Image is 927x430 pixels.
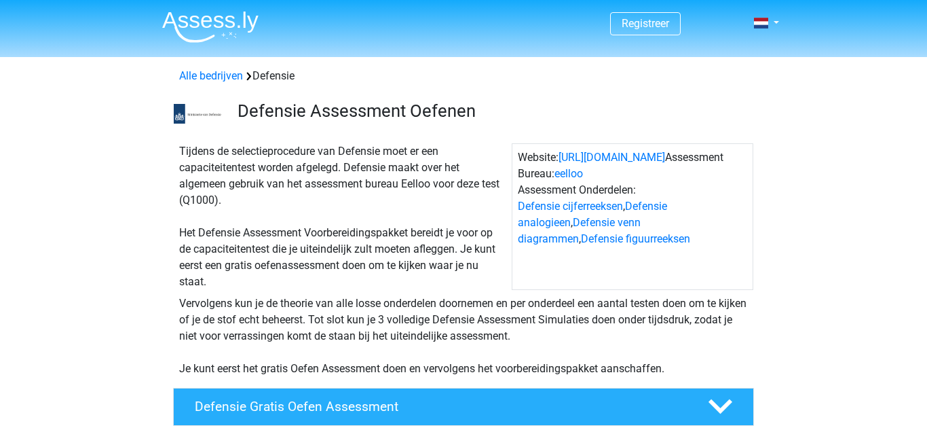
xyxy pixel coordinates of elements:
[174,68,753,84] div: Defensie
[559,151,665,164] a: [URL][DOMAIN_NAME]
[518,200,623,213] a: Defensie cijferreeksen
[622,17,669,30] a: Registreer
[195,399,686,414] h4: Defensie Gratis Oefen Assessment
[168,388,759,426] a: Defensie Gratis Oefen Assessment
[162,11,259,43] img: Assessly
[174,295,753,377] div: Vervolgens kun je de theorie van alle losse onderdelen doornemen en per onderdeel een aantal test...
[179,69,243,82] a: Alle bedrijven
[518,216,641,245] a: Defensie venn diagrammen
[174,143,512,290] div: Tijdens de selectieprocedure van Defensie moet er een capaciteitentest worden afgelegd. Defensie ...
[581,232,690,245] a: Defensie figuurreeksen
[554,167,583,180] a: eelloo
[512,143,753,290] div: Website: Assessment Bureau: Assessment Onderdelen: , , ,
[518,200,667,229] a: Defensie analogieen
[238,101,743,122] h3: Defensie Assessment Oefenen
